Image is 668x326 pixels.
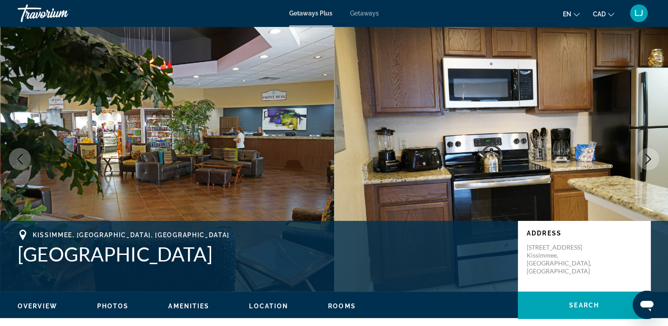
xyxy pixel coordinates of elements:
a: Travorium [18,2,106,25]
span: Location [249,303,288,310]
span: CAD [593,11,606,18]
span: en [563,11,571,18]
button: Previous image [9,148,31,170]
iframe: Button to launch messaging window [633,291,661,319]
button: Search [518,292,650,319]
span: Rooms [328,303,356,310]
span: Search [569,302,599,309]
a: Getaways Plus [289,10,332,17]
button: Rooms [328,302,356,310]
p: Address [527,230,642,237]
h1: [GEOGRAPHIC_DATA] [18,243,509,265]
button: Change currency [593,8,614,20]
span: Amenities [168,303,209,310]
button: Photos [97,302,129,310]
span: Overview [18,303,57,310]
span: LJ [634,9,643,18]
p: [STREET_ADDRESS] Kissimmee, [GEOGRAPHIC_DATA], [GEOGRAPHIC_DATA] [527,243,597,275]
a: Getaways [350,10,379,17]
button: User Menu [627,4,650,23]
button: Amenities [168,302,209,310]
span: Photos [97,303,129,310]
button: Next image [637,148,659,170]
button: Overview [18,302,57,310]
span: Kissimmee, [GEOGRAPHIC_DATA], [GEOGRAPHIC_DATA] [33,231,230,239]
button: Location [249,302,288,310]
button: Change language [563,8,580,20]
